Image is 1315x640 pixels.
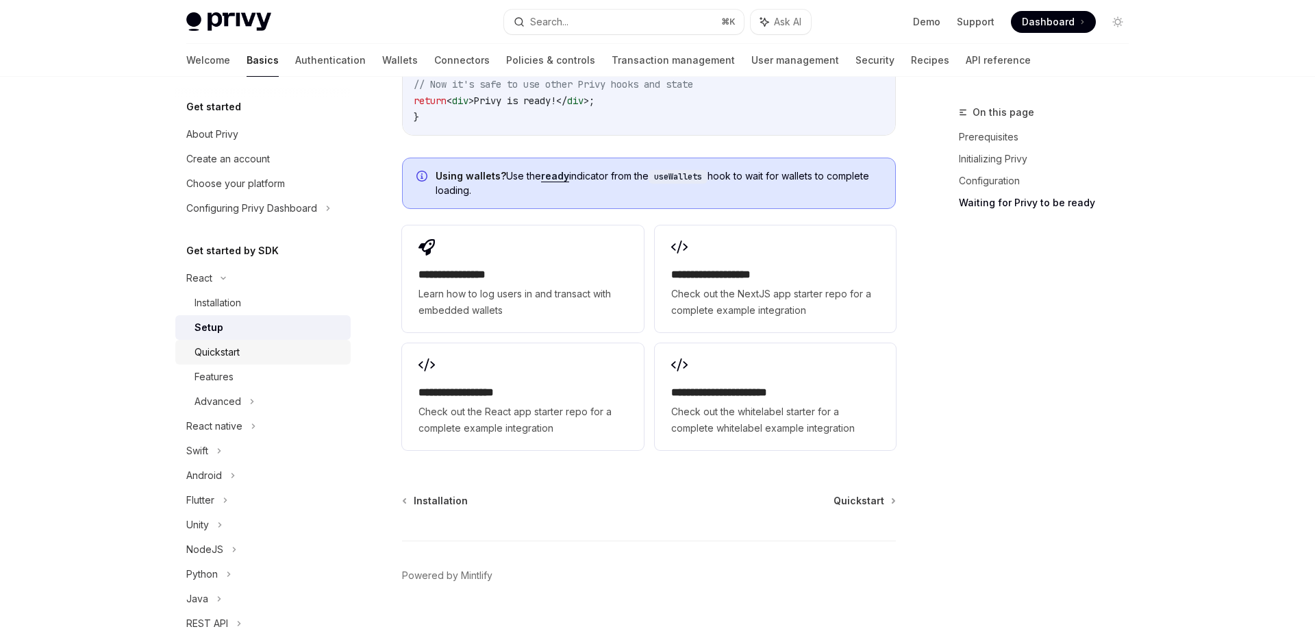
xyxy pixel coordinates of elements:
a: **** **** **** ***Check out the React app starter repo for a complete example integration [402,343,643,450]
strong: Using wallets? [436,170,506,182]
span: > [468,95,474,107]
a: Quickstart [175,340,351,365]
a: Demo [913,15,940,29]
span: ; [589,95,594,107]
a: Policies & controls [506,44,595,77]
span: </ [556,95,567,107]
span: Check out the whitelabel starter for a complete whitelabel example integration [671,404,879,436]
span: Privy is ready! [474,95,556,107]
span: Use the indicator from the hook to wait for wallets to complete loading. [436,169,881,197]
a: Features [175,365,351,389]
h5: Get started by SDK [186,243,279,259]
span: } [414,111,419,123]
a: User management [751,44,839,77]
span: Check out the React app starter repo for a complete example integration [418,404,627,436]
div: React native [186,418,242,434]
a: About Privy [175,122,351,147]
a: Wallets [382,44,418,77]
img: light logo [186,12,271,32]
a: Welcome [186,44,230,77]
div: REST API [186,615,228,632]
span: On this page [973,104,1034,121]
div: NodeJS [186,541,223,558]
span: Ask AI [774,15,801,29]
a: Quickstart [834,494,894,508]
div: Advanced [195,393,241,410]
a: Installation [175,291,351,315]
div: React [186,270,212,286]
span: > [584,95,589,107]
svg: Info [416,171,430,184]
div: Unity [186,517,209,533]
a: API reference [966,44,1031,77]
a: Powered by Mintlify [402,569,492,582]
button: Toggle dark mode [1107,11,1129,33]
a: Dashboard [1011,11,1096,33]
a: Prerequisites [959,126,1140,148]
div: Choose your platform [186,175,285,192]
span: < [447,95,452,107]
a: Support [957,15,994,29]
span: ⌘ K [721,16,736,27]
a: Installation [403,494,468,508]
button: Ask AI [751,10,811,34]
div: Installation [195,295,241,311]
span: Dashboard [1022,15,1075,29]
div: Android [186,467,222,484]
div: Java [186,591,208,607]
button: Search...⌘K [504,10,744,34]
a: **** **** **** ****Check out the NextJS app starter repo for a complete example integration [655,225,896,332]
a: Configuration [959,170,1140,192]
a: Recipes [911,44,949,77]
span: Learn how to log users in and transact with embedded wallets [418,286,627,319]
code: useWallets [649,170,707,184]
a: ready [541,170,569,182]
a: Security [855,44,894,77]
span: div [452,95,468,107]
span: Check out the NextJS app starter repo for a complete example integration [671,286,879,319]
a: Create an account [175,147,351,171]
div: Swift [186,443,208,459]
span: return [414,95,447,107]
div: Flutter [186,492,214,508]
h5: Get started [186,99,241,115]
a: Authentication [295,44,366,77]
div: Search... [530,14,568,30]
div: Python [186,566,218,582]
a: Initializing Privy [959,148,1140,170]
div: Features [195,369,234,385]
div: About Privy [186,126,238,143]
div: Setup [195,319,223,336]
span: // Now it's safe to use other Privy hooks and state [414,78,693,90]
div: Quickstart [195,344,240,360]
span: Installation [414,494,468,508]
a: **** **** **** **** ***Check out the whitelabel starter for a complete whitelabel example integra... [655,343,896,450]
a: **** **** **** *Learn how to log users in and transact with embedded wallets [402,225,643,332]
a: Transaction management [612,44,735,77]
a: Setup [175,315,351,340]
span: Quickstart [834,494,884,508]
a: Basics [247,44,279,77]
a: Connectors [434,44,490,77]
span: div [567,95,584,107]
div: Create an account [186,151,270,167]
div: Configuring Privy Dashboard [186,200,317,217]
a: Waiting for Privy to be ready [959,192,1140,214]
a: Choose your platform [175,171,351,196]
